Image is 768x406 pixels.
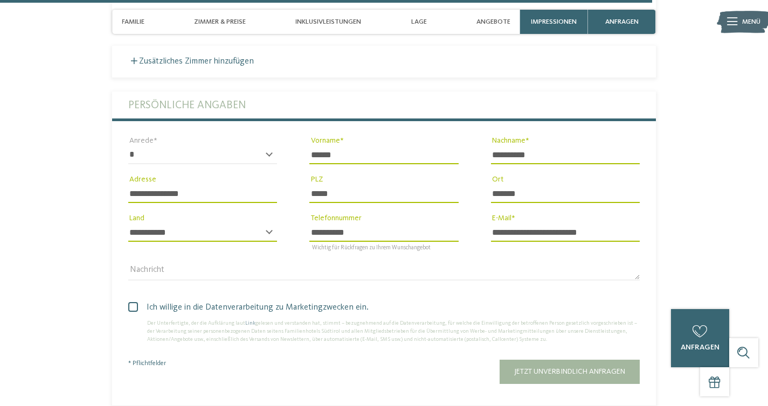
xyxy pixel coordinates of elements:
[476,18,510,26] span: Angebote
[136,301,640,314] span: Ich willige in die Datenverarbeitung zu Marketingzwecken ein.
[128,57,254,66] label: Zusätzliches Zimmer hinzufügen
[531,18,577,26] span: Impressionen
[411,18,427,26] span: Lage
[605,18,639,26] span: anfragen
[671,309,729,367] a: anfragen
[681,344,719,351] span: anfragen
[500,360,640,384] button: Jetzt unverbindlich anfragen
[128,360,166,367] span: * Pflichtfelder
[194,18,246,26] span: Zimmer & Preise
[245,320,255,326] a: Link
[122,18,144,26] span: Familie
[312,245,431,251] span: Wichtig für Rückfragen zu Ihrem Wunschangebot
[128,319,640,344] div: Der Unterfertigte, der die Aufklärung laut gelesen und verstanden hat, stimmt – bezugnehmend auf ...
[514,368,625,375] span: Jetzt unverbindlich anfragen
[295,18,361,26] span: Inklusivleistungen
[128,301,131,319] input: Ich willige in die Datenverarbeitung zu Marketingzwecken ein.
[128,92,640,118] label: Persönliche Angaben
